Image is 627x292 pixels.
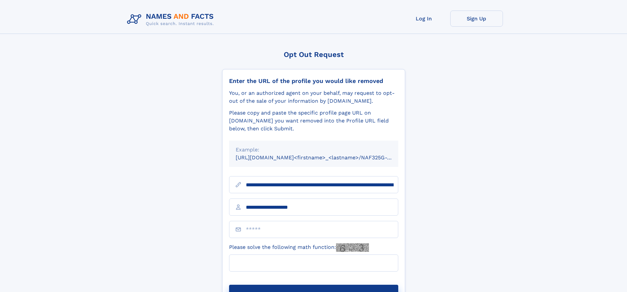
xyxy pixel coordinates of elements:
[236,146,392,154] div: Example:
[229,77,398,85] div: Enter the URL of the profile you would like removed
[450,11,503,27] a: Sign Up
[236,154,411,161] small: [URL][DOMAIN_NAME]<firstname>_<lastname>/NAF325G-xxxxxxxx
[124,11,219,28] img: Logo Names and Facts
[398,11,450,27] a: Log In
[229,243,369,252] label: Please solve the following math function:
[229,109,398,133] div: Please copy and paste the specific profile page URL on [DOMAIN_NAME] you want removed into the Pr...
[222,50,405,59] div: Opt Out Request
[229,89,398,105] div: You, or an authorized agent on your behalf, may request to opt-out of the sale of your informatio...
